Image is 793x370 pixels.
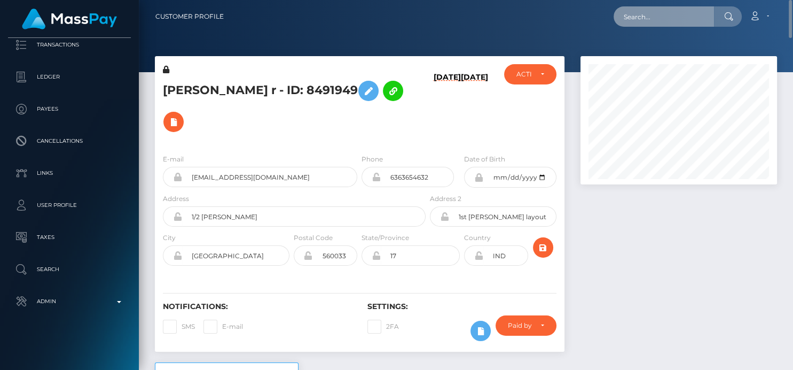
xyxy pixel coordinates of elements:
label: 2FA [367,320,399,334]
a: Links [8,160,131,187]
p: Admin [12,294,127,310]
h6: [DATE] [434,73,461,141]
p: Taxes [12,229,127,245]
a: Transactions [8,32,131,58]
label: City [163,233,176,243]
a: Payees [8,96,131,122]
h5: [PERSON_NAME] r - ID: 8491949 [163,75,420,137]
label: Phone [362,155,383,164]
label: State/Province [362,233,409,243]
input: Search... [614,6,714,27]
a: Customer Profile [155,5,224,28]
p: Search [12,261,127,277]
label: E-mail [163,155,184,164]
a: Ledger [8,64,131,90]
button: Paid by MassPay [496,315,556,336]
label: Address 2 [430,194,461,204]
label: Date of Birth [464,155,505,164]
img: MassPay Logo [22,9,117,29]
label: E-mail [203,320,243,334]
a: Admin [8,288,131,315]
a: Search [8,256,131,283]
p: Ledger [12,69,127,85]
label: Address [163,194,189,204]
p: Links [12,165,127,181]
a: User Profile [8,192,131,219]
label: SMS [163,320,195,334]
button: ACTIVE [504,64,556,84]
a: Taxes [8,224,131,251]
p: Cancellations [12,133,127,149]
h6: [DATE] [461,73,488,141]
label: Country [464,233,491,243]
div: ACTIVE [516,70,532,79]
p: Transactions [12,37,127,53]
p: Payees [12,101,127,117]
h6: Settings: [367,302,556,311]
p: User Profile [12,197,127,213]
div: Paid by MassPay [508,321,532,330]
label: Postal Code [294,233,333,243]
a: Cancellations [8,128,131,155]
h6: Notifications: [163,302,351,311]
